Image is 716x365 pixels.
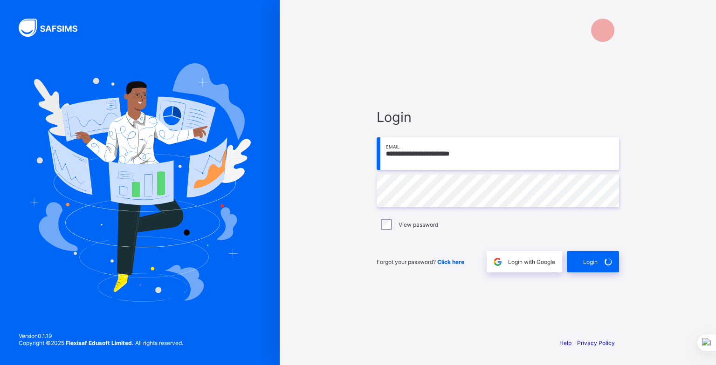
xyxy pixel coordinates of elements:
a: Privacy Policy [577,339,615,346]
label: View password [399,221,438,228]
span: Login with Google [508,258,555,265]
img: SAFSIMS Logo [19,19,89,37]
img: Hero Image [29,63,251,302]
span: Login [377,109,619,125]
a: Help [559,339,571,346]
strong: Flexisaf Edusoft Limited. [66,339,134,346]
span: Forgot your password? [377,258,464,265]
span: Copyright © 2025 All rights reserved. [19,339,183,346]
img: google.396cfc9801f0270233282035f929180a.svg [492,257,503,267]
span: Version 0.1.19 [19,332,183,339]
a: Click here [437,258,464,265]
span: Login [583,258,598,265]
